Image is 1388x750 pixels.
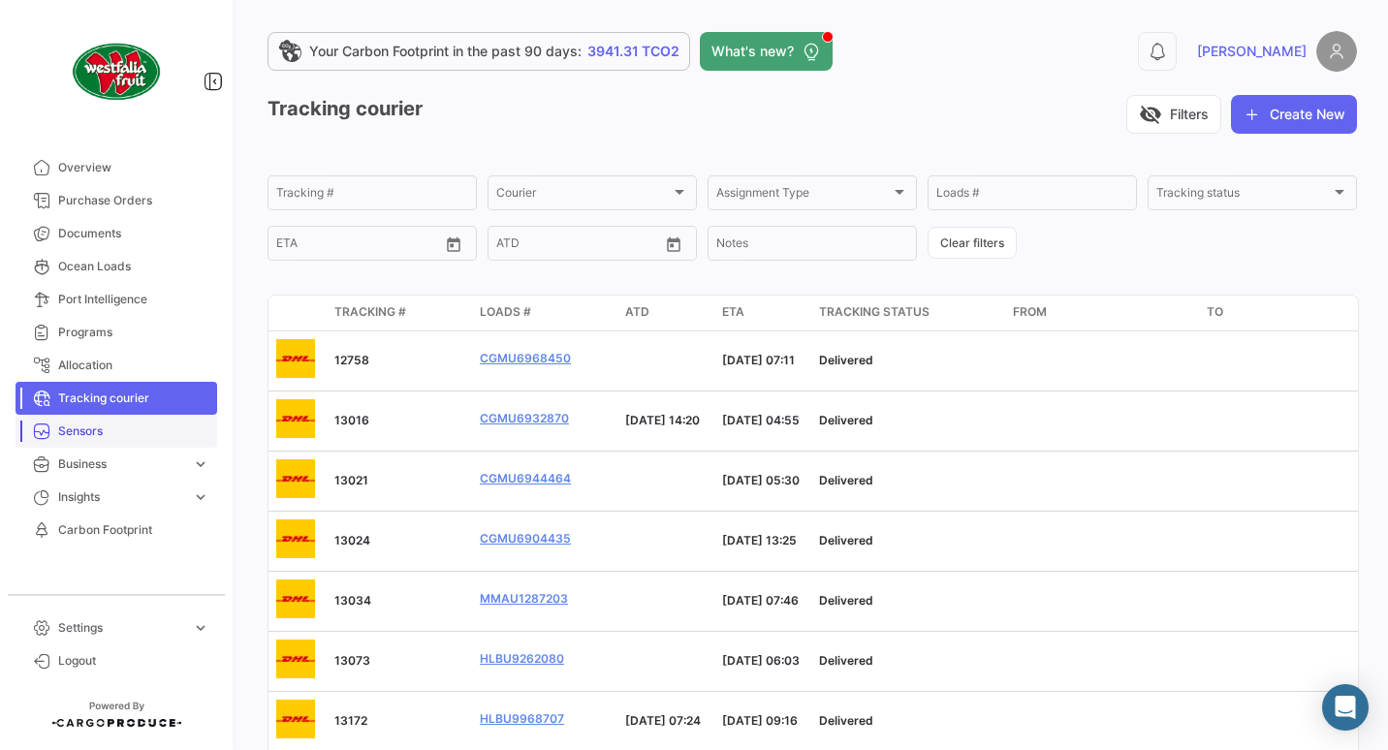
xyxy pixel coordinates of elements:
span: Documents [58,225,209,242]
span: Settings [58,619,184,637]
span: Tracking courier [58,390,209,407]
span: 13073 [334,653,370,668]
span: ETA [722,303,744,321]
span: [DATE] 13:25 [722,533,797,547]
img: DHLIcon.png [276,700,315,738]
h3: Tracking courier [268,95,423,123]
datatable-header-cell: From [1005,296,1199,330]
span: Your Carbon Footprint in the past 90 days: [309,42,582,61]
span: Overview [58,159,209,176]
span: Ocean Loads [58,258,209,275]
span: expand_more [192,455,209,473]
span: Logout [58,652,209,670]
a: MMAU1287203 [480,590,568,608]
div: Abrir Intercom Messenger [1322,684,1369,731]
a: Your Carbon Footprint in the past 90 days:3941.31 TCO2 [268,32,690,71]
span: Tracking status [819,303,930,321]
span: Programs [58,324,209,341]
span: [DATE] 14:20 [625,413,700,427]
span: 13024 [334,533,370,547]
a: HLBU9262080 [480,650,564,668]
span: Tracking status [1156,189,1331,203]
span: 3941.31 TCO2 [587,42,679,61]
span: 13172 [334,713,367,728]
a: HLBU9968707 [480,710,564,728]
a: CGMU6944464 [480,470,571,487]
img: DHLIcon.png [276,579,315,618]
img: client-50.png [68,23,165,120]
span: Assignment Type [716,189,891,203]
span: Carbon Footprint [58,521,209,539]
img: DHLIcon.png [276,339,315,378]
span: Courier [496,189,671,203]
datatable-header-cell: Loads # [472,296,617,330]
span: Allocation [58,357,209,374]
img: placeholder-user.png [1316,31,1357,72]
span: From [1013,303,1047,321]
input: ETA From [276,239,328,253]
a: Port Intelligence [16,283,217,316]
img: DHLIcon.png [276,399,315,438]
span: [DATE] 07:24 [625,713,701,728]
span: 13021 [334,473,368,487]
span: 13034 [334,593,371,608]
button: visibility_offFilters [1126,95,1221,134]
img: DHLIcon.png [276,459,315,498]
img: DHLIcon.png [276,640,315,678]
span: [DATE] 06:03 [722,653,800,668]
a: Purchase Orders [16,184,217,217]
datatable-header-cell: Tracking # [327,296,472,330]
span: ATD [625,303,649,321]
span: [PERSON_NAME] [1197,42,1307,61]
span: What's new? [711,42,794,61]
span: [DATE] 07:46 [722,593,799,608]
span: To [1207,303,1223,321]
span: Delivered [819,713,873,728]
a: Carbon Footprint [16,514,217,547]
span: Delivered [819,593,873,608]
span: Purchase Orders [58,192,209,209]
span: 12758 [334,353,369,367]
span: Port Intelligence [58,291,209,308]
button: What's new? [700,32,833,71]
a: CGMU6932870 [480,410,569,427]
button: Create New [1231,95,1357,134]
span: Delivered [819,353,873,367]
a: Allocation [16,349,217,382]
span: Sensors [58,422,209,440]
span: [DATE] 07:11 [722,353,795,367]
span: Delivered [819,533,873,547]
span: [DATE] 09:16 [722,713,798,728]
img: DHLIcon.png [276,519,315,558]
button: Open calendar [659,230,688,259]
a: Programs [16,316,217,349]
input: ATD From [496,239,550,253]
span: Delivered [819,653,873,668]
datatable-header-cell: ETA [714,296,811,330]
span: Delivered [819,413,873,427]
button: Open calendar [439,230,468,259]
span: [DATE] 05:30 [722,473,800,487]
datatable-header-cell: Tracking status [811,296,1005,330]
a: Tracking courier [16,382,217,415]
datatable-header-cell: logo [268,296,327,330]
datatable-header-cell: ATD [617,296,714,330]
a: Overview [16,151,217,184]
span: Delivered [819,473,873,487]
input: ATD To [563,239,641,253]
span: 13016 [334,413,369,427]
span: visibility_off [1139,103,1162,126]
span: expand_more [192,619,209,637]
a: CGMU6904435 [480,530,571,547]
span: Insights [58,488,184,506]
span: [DATE] 04:55 [722,413,800,427]
a: CGMU6968450 [480,350,571,367]
span: Business [58,455,184,473]
span: Tracking # [334,303,406,321]
a: Documents [16,217,217,250]
button: Clear filters [928,227,1017,259]
span: expand_more [192,488,209,506]
input: ETA To [341,239,419,253]
a: Sensors [16,415,217,448]
a: Ocean Loads [16,250,217,283]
